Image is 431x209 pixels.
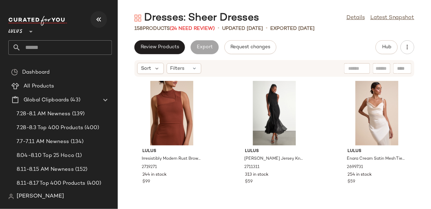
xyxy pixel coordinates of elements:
button: Review Products [134,40,185,54]
span: Lulus [8,24,23,36]
img: svg%3e [11,69,18,76]
span: Irresistibly Modern Rust Brown Mesh Mock Neck Maxi Dress [142,156,201,162]
span: Filters [170,65,185,72]
img: svg%3e [134,15,141,22]
span: 2699731 [347,164,363,170]
span: (1) [74,152,82,160]
span: Request changes [230,44,271,50]
span: Lulus [348,148,406,154]
span: All Products [24,82,54,90]
span: $59 [348,179,355,185]
span: (134) [69,138,84,146]
div: Dresses: Sheer Dresses [134,11,259,25]
span: 254 in stock [348,172,372,178]
span: (24 Need Review) [170,26,215,31]
span: Global Clipboards [24,96,69,104]
span: 2719271 [142,164,157,170]
span: Hub [382,44,392,50]
p: updated [DATE] [222,25,263,32]
button: Hub [376,40,398,54]
p: Exported [DATE] [270,25,315,32]
span: [PERSON_NAME] [17,192,64,201]
span: 7.7-7.11 AM Newness [17,138,69,146]
span: [PERSON_NAME] Jersey Knit Mock Neck Maxi Dress [244,156,303,162]
span: Lulus [142,148,201,154]
span: $59 [245,179,253,185]
img: 2699731_01_hero_2025-08-06.jpg [342,81,412,145]
span: • [266,24,267,33]
span: (139) [71,110,85,118]
span: Dashboard [22,68,50,76]
img: cfy_white_logo.C9jOOHJF.svg [8,16,67,26]
button: Request changes [225,40,276,54]
span: Lulus [245,148,304,154]
span: 8.04-8.10 Top 25 Hoco [17,152,74,160]
span: (43) [69,96,80,104]
span: • [218,24,219,33]
span: $99 [142,179,150,185]
span: 8.11-8.15 AM Newness [17,166,74,174]
span: 313 in stock [245,172,269,178]
span: 7.28-8.1 AM Newness [17,110,71,118]
span: 2711311 [244,164,260,170]
span: Review Products [140,44,179,50]
span: (400) [83,124,99,132]
img: svg%3e [8,194,14,199]
span: (400) [86,179,102,187]
span: 244 in stock [142,172,167,178]
span: Enara Cream Satin Mesh Tie-Strap Asymmetrical Midi Dress [347,156,406,162]
a: Latest Snapshot [370,14,414,22]
img: 2719271_05_side_2025-08-13.jpg [137,81,207,145]
img: 2711311_02_front_2025-08-11.jpg [239,81,309,145]
div: Products [134,25,215,32]
span: 7.28-8.3 Top 400 Products [17,124,83,132]
span: 158 [134,26,143,31]
span: Sort [141,65,151,72]
span: 8.11-8.17 Top 400 Products [17,179,86,187]
a: Details [346,14,365,22]
span: (152) [74,166,88,174]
